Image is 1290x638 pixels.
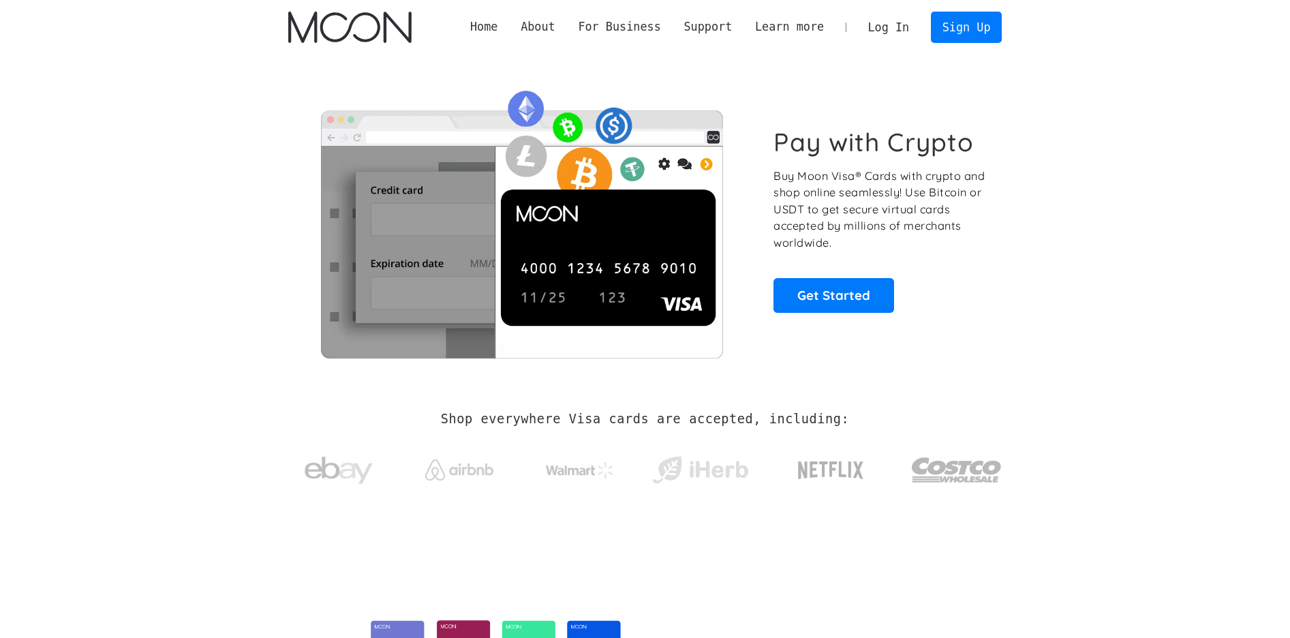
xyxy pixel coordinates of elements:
div: Support [684,18,732,35]
img: Netflix [797,453,865,487]
h1: Pay with Crypto [773,127,974,157]
img: Moon Cards let you spend your crypto anywhere Visa is accepted. [288,81,755,358]
div: Learn more [743,18,835,35]
div: For Business [578,18,660,35]
div: Learn more [755,18,824,35]
h2: Shop everywhere Visa cards are accepted, including: [441,412,849,427]
a: Get Started [773,278,894,312]
a: Sign Up [931,12,1002,42]
a: Home [459,18,509,35]
img: Costco [911,444,1002,496]
a: home [288,12,412,43]
img: ebay [305,449,373,492]
img: Airbnb [425,459,493,481]
a: Walmart [529,449,630,485]
a: Log In [857,12,921,42]
div: About [509,18,566,35]
a: Airbnb [408,446,510,487]
a: iHerb [649,439,751,495]
img: iHerb [649,453,751,488]
a: ebay [288,436,390,499]
img: Moon Logo [288,12,412,43]
div: Support [673,18,743,35]
a: Costco [911,431,1002,502]
div: About [521,18,555,35]
img: Walmart [546,462,614,478]
a: Netflix [770,440,892,494]
p: Buy Moon Visa® Cards with crypto and shop online seamlessly! Use Bitcoin or USDT to get secure vi... [773,168,987,252]
div: For Business [567,18,673,35]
